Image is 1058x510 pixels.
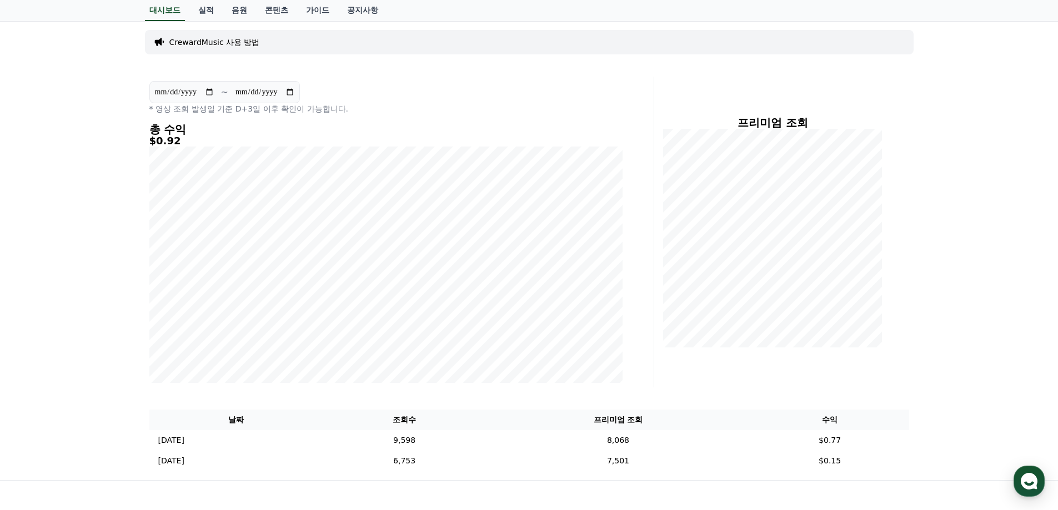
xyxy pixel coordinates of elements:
[169,37,260,48] a: CrewardMusic 사용 방법
[149,123,623,135] h4: 총 수익
[221,85,228,99] p: ~
[149,410,323,430] th: 날짜
[149,103,623,114] p: * 영상 조회 발생일 기준 D+3일 이후 확인이 가능합니다.
[751,451,909,471] td: $0.15
[102,369,115,378] span: 대화
[485,451,750,471] td: 7,501
[3,352,73,380] a: 홈
[73,352,143,380] a: 대화
[751,430,909,451] td: $0.77
[751,410,909,430] th: 수익
[663,117,882,129] h4: 프리미엄 조회
[323,430,485,451] td: 9,598
[158,455,184,467] p: [DATE]
[35,368,42,377] span: 홈
[323,410,485,430] th: 조회수
[485,410,750,430] th: 프리미엄 조회
[172,368,185,377] span: 설정
[149,135,623,147] h5: $0.92
[158,435,184,446] p: [DATE]
[143,352,213,380] a: 설정
[323,451,485,471] td: 6,753
[485,430,750,451] td: 8,068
